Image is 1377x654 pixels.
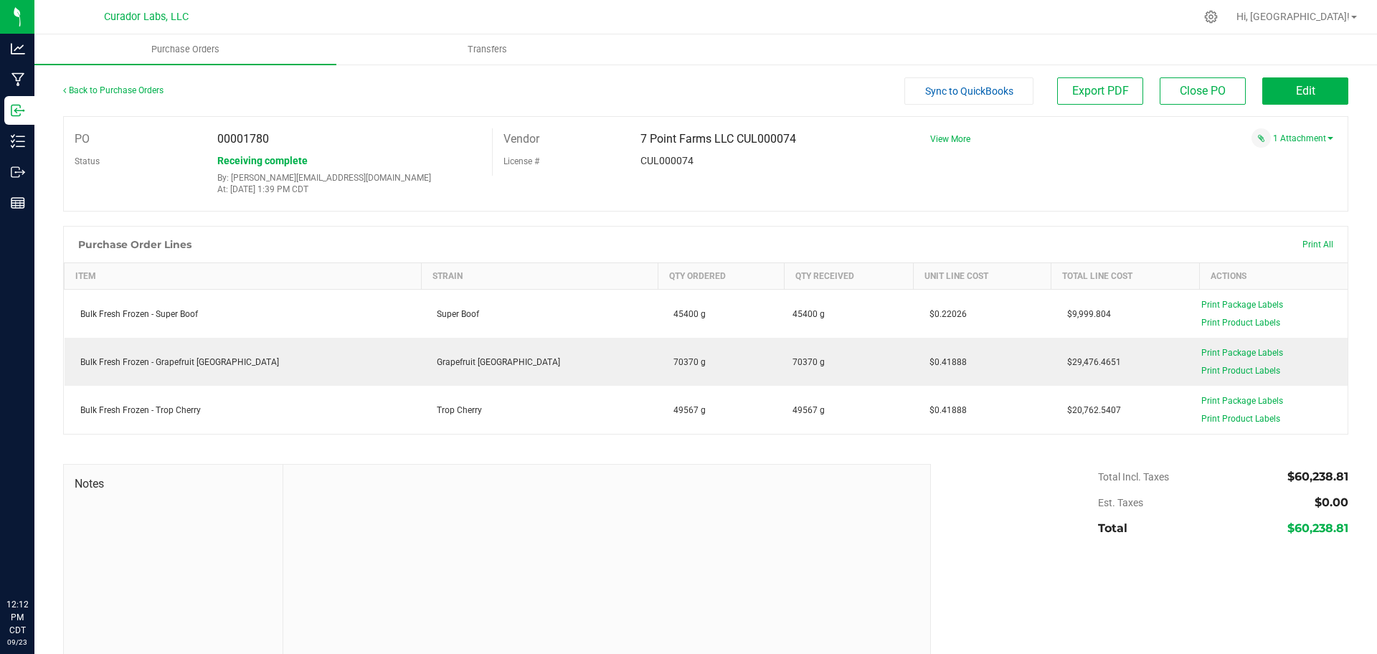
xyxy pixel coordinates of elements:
span: 7 Point Farms LLC CUL000074 [640,132,796,146]
iframe: Resource center [14,539,57,582]
span: $20,762.5407 [1060,405,1121,415]
span: Hi, [GEOGRAPHIC_DATA]! [1236,11,1350,22]
span: Notes [75,475,272,493]
span: $9,999.804 [1060,309,1111,319]
button: Edit [1262,77,1348,105]
a: Back to Purchase Orders [63,85,164,95]
span: Print Product Labels [1201,414,1280,424]
span: Receiving complete [217,155,308,166]
span: $0.22026 [922,309,967,319]
span: Print Package Labels [1201,348,1283,358]
span: $60,238.81 [1287,470,1348,483]
a: Purchase Orders [34,34,336,65]
span: Curador Labs, LLC [104,11,189,23]
span: $60,238.81 [1287,521,1348,535]
button: Close PO [1160,77,1246,105]
span: 70370 g [792,356,825,369]
span: $0.41888 [922,405,967,415]
p: 12:12 PM CDT [6,598,28,637]
div: Bulk Fresh Frozen - Super Boof [73,308,413,321]
span: Grapefruit [GEOGRAPHIC_DATA] [430,357,560,367]
span: $0.41888 [922,357,967,367]
span: CUL000074 [640,155,694,166]
inline-svg: Manufacturing [11,72,25,87]
span: Attach a document [1251,128,1271,148]
inline-svg: Reports [11,196,25,210]
th: Qty Ordered [658,263,784,290]
span: Edit [1296,84,1315,98]
th: Actions [1199,263,1348,290]
th: Strain [421,263,658,290]
span: Print Product Labels [1201,366,1280,376]
a: 1 Attachment [1273,133,1333,143]
span: Print Package Labels [1201,396,1283,406]
label: Status [75,151,100,172]
button: Sync to QuickBooks [904,77,1033,105]
a: View More [930,134,970,144]
span: Total Incl. Taxes [1098,471,1169,483]
p: By: [PERSON_NAME][EMAIL_ADDRESS][DOMAIN_NAME] [217,173,481,183]
iframe: Resource center unread badge [42,537,60,554]
th: Unit Line Cost [914,263,1051,290]
span: Super Boof [430,309,479,319]
span: 45400 g [792,308,825,321]
div: Bulk Fresh Frozen - Grapefruit [GEOGRAPHIC_DATA] [73,356,413,369]
span: Export PDF [1072,84,1129,98]
p: 09/23 [6,637,28,648]
span: 70370 g [666,357,706,367]
span: 00001780 [217,132,269,146]
inline-svg: Inbound [11,103,25,118]
label: PO [75,128,90,150]
span: Sync to QuickBooks [925,85,1013,97]
inline-svg: Inventory [11,134,25,148]
span: Print Product Labels [1201,318,1280,328]
span: Transfers [448,43,526,56]
label: License # [503,151,539,172]
button: Export PDF [1057,77,1143,105]
div: Bulk Fresh Frozen - Trop Cherry [73,404,413,417]
inline-svg: Analytics [11,42,25,56]
p: At: [DATE] 1:39 PM CDT [217,184,481,194]
span: 45400 g [666,309,706,319]
a: Transfers [336,34,638,65]
span: Est. Taxes [1098,497,1143,508]
span: $29,476.4651 [1060,357,1121,367]
span: Print Package Labels [1201,300,1283,310]
th: Total Line Cost [1051,263,1199,290]
label: Vendor [503,128,539,150]
span: Trop Cherry [430,405,482,415]
div: Manage settings [1202,10,1220,24]
span: 49567 g [666,405,706,415]
inline-svg: Outbound [11,165,25,179]
span: $0.00 [1315,496,1348,509]
span: Total [1098,521,1127,535]
span: Purchase Orders [132,43,239,56]
span: Print All [1302,240,1333,250]
th: Qty Received [784,263,914,290]
th: Item [65,263,422,290]
h1: Purchase Order Lines [78,239,191,250]
span: 49567 g [792,404,825,417]
span: Close PO [1180,84,1226,98]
